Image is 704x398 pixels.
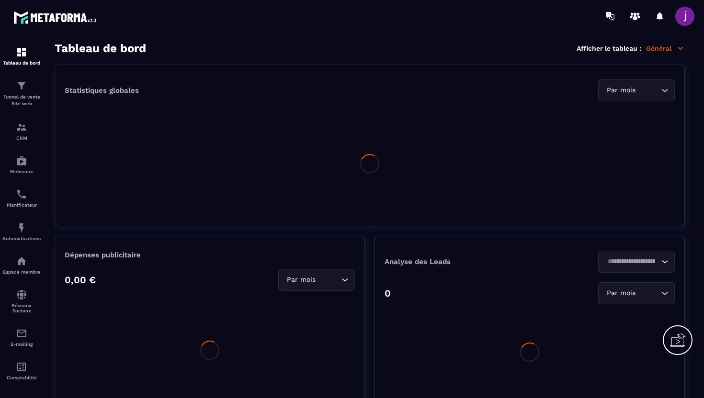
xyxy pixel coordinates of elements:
[637,85,659,96] input: Search for option
[2,148,41,181] a: automationsautomationsWebinaire
[598,282,675,304] div: Search for option
[13,9,100,26] img: logo
[2,303,41,313] p: Réseaux Sociaux
[16,361,27,373] img: accountant
[65,274,96,286] p: 0,00 €
[16,46,27,58] img: formation
[318,275,339,285] input: Search for option
[2,39,41,73] a: formationformationTableau de bord
[2,73,41,114] a: formationformationTunnel de vente Site web
[65,86,139,95] p: Statistiques globales
[604,256,659,267] input: Search for option
[604,288,637,298] span: Par mois
[598,79,675,101] div: Search for option
[278,269,355,291] div: Search for option
[284,275,318,285] span: Par mois
[16,80,27,91] img: formation
[2,282,41,321] a: social-networksocial-networkRéseaux Sociaux
[2,321,41,354] a: emailemailE-mailing
[577,44,641,52] p: Afficher le tableau :
[2,169,41,174] p: Webinaire
[2,248,41,282] a: automationsautomationsEspace membre
[2,60,41,66] p: Tableau de bord
[2,342,41,347] p: E-mailing
[604,85,637,96] span: Par mois
[16,188,27,200] img: scheduler
[637,288,659,298] input: Search for option
[385,287,391,299] p: 0
[16,289,27,300] img: social-network
[16,328,27,339] img: email
[2,202,41,208] p: Planificateur
[65,251,355,259] p: Dépenses publicitaire
[2,269,41,275] p: Espace membre
[16,122,27,133] img: formation
[2,181,41,215] a: schedulerschedulerPlanificateur
[2,135,41,141] p: CRM
[2,375,41,380] p: Comptabilité
[16,222,27,233] img: automations
[2,215,41,248] a: automationsautomationsAutomatisations
[598,251,675,273] div: Search for option
[16,255,27,267] img: automations
[2,114,41,148] a: formationformationCRM
[2,94,41,107] p: Tunnel de vente Site web
[2,354,41,387] a: accountantaccountantComptabilité
[55,42,146,55] h3: Tableau de bord
[16,155,27,166] img: automations
[2,236,41,241] p: Automatisations
[646,44,685,53] p: Général
[385,257,530,266] p: Analyse des Leads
